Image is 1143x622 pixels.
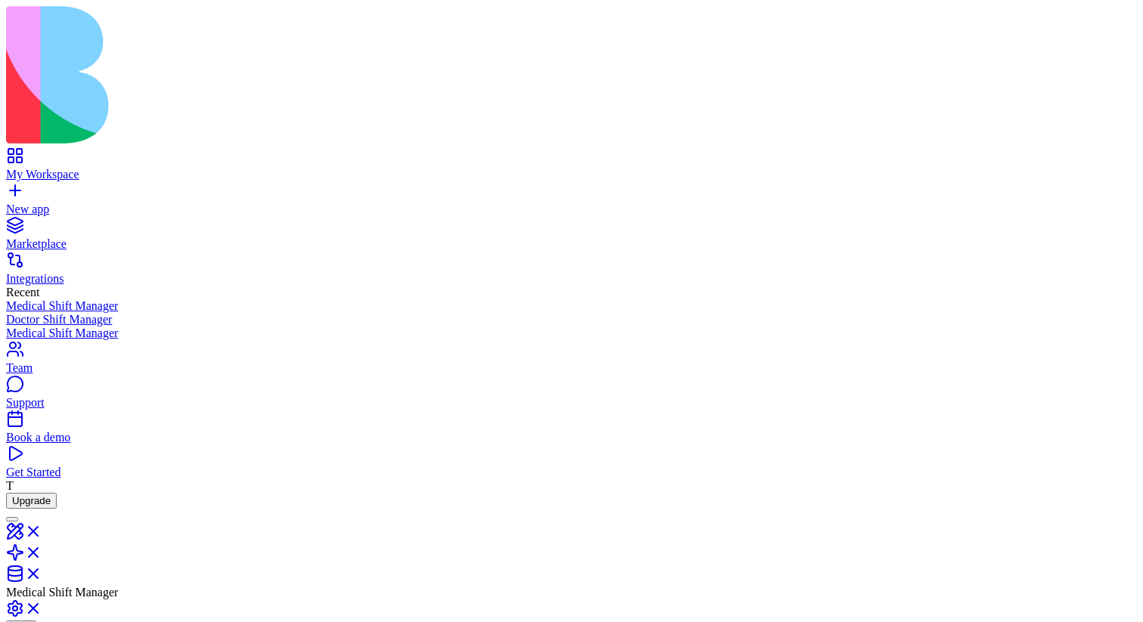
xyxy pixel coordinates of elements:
a: Marketplace [6,224,1137,251]
div: Marketplace [6,237,1137,251]
div: Support [6,396,1137,410]
img: logo [6,6,614,144]
a: Upgrade [6,494,57,506]
div: Integrations [6,272,1137,286]
a: My Workspace [6,154,1137,181]
a: Integrations [6,258,1137,286]
span: Medical Shift Manager [6,586,118,599]
a: Support [6,382,1137,410]
a: Get Started [6,452,1137,479]
div: Team [6,361,1137,375]
a: Team [6,348,1137,375]
span: T [6,479,14,492]
a: Medical Shift Manager [6,299,1137,313]
a: New app [6,189,1137,216]
div: Get Started [6,466,1137,479]
button: Upgrade [6,493,57,509]
div: New app [6,203,1137,216]
a: Medical Shift Manager [6,326,1137,340]
a: Doctor Shift Manager [6,313,1137,326]
a: Book a demo [6,417,1137,444]
span: Recent [6,286,39,299]
div: My Workspace [6,168,1137,181]
div: Book a demo [6,431,1137,444]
